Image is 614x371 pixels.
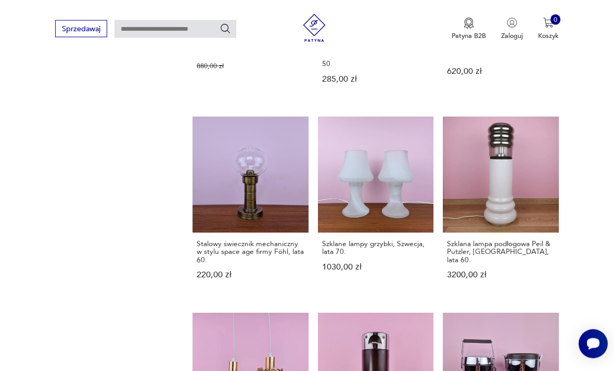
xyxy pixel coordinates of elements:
img: Patyna - sklep z meblami i dekoracjami vintage [297,14,332,42]
p: 285,00 zł [322,76,429,84]
iframe: Smartsupp widget button [579,329,608,359]
button: Zaloguj [501,18,523,41]
h3: Drewniane fotele z plecionką wiedeńską, siedziska po renowacji, [GEOGRAPHIC_DATA], lata 80. [447,29,554,60]
p: Koszyk [538,31,559,41]
button: Patyna B2B [452,18,486,41]
h3: Szklana lampa podłogowa Peil & Putzler, [GEOGRAPHIC_DATA], lata 60. [447,240,554,264]
div: 0 [551,15,561,25]
p: 620,00 zł [447,68,554,76]
p: 880,00 zł [197,63,304,71]
a: Stalowy świecznik mechaniczny w stylu space age firmy Föhl, lata 60.Stalowy świecznik mechaniczny... [193,117,309,298]
a: Ikona medaluPatyna B2B [452,18,486,41]
p: 220,00 zł [197,272,304,279]
img: Ikona medalu [464,18,474,29]
h3: Krzesełko dziecięce, proj. [PERSON_NAME] dla Schulmöbel, [DEMOGRAPHIC_DATA], lata 50. [322,29,429,68]
h3: Stalowy świecznik mechaniczny w stylu space age firmy Föhl, lata 60. [197,240,304,264]
p: 690,00 zł [197,52,304,60]
img: Ikona koszyka [543,18,554,28]
p: Patyna B2B [452,31,486,41]
button: Szukaj [220,23,231,34]
h3: Szklane lampy grzybki, Szwecja, lata 70. [322,240,429,257]
a: Szklana lampa podłogowa Peil & Putzler, Niemcy, lata 60.Szklana lampa podłogowa Peil & Putzler, [... [443,117,559,298]
img: Ikonka użytkownika [507,18,517,28]
p: 1030,00 zł [322,264,429,272]
a: Szklane lampy grzybki, Szwecja, lata 70.Szklane lampy grzybki, Szwecja, lata 70.1030,00 zł [318,117,434,298]
a: Sprzedawaj [55,27,107,33]
button: 0Koszyk [538,18,559,41]
p: 3200,00 zł [447,272,554,279]
p: Zaloguj [501,31,523,41]
button: Sprzedawaj [55,20,107,37]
